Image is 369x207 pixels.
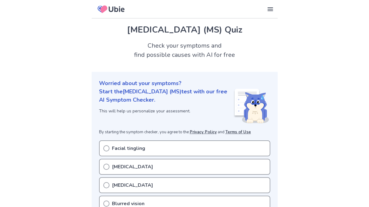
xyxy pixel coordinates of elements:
[112,163,153,170] p: [MEDICAL_DATA]
[112,145,145,152] p: Facial tingling
[112,182,153,189] p: [MEDICAL_DATA]
[190,129,217,135] a: Privacy Policy
[225,129,251,135] a: Terms of Use
[92,41,278,60] h2: Check your symptoms and find possible causes with AI for free
[233,89,269,123] img: Shiba
[99,23,270,36] h1: [MEDICAL_DATA] (MS) Quiz
[99,88,233,104] p: Start the [MEDICAL_DATA] (MS) test with our free AI Symptom Checker.
[99,108,233,114] p: This will help us personalize your assessment.
[99,79,270,88] p: Worried about your symptoms?
[99,129,270,135] p: By starting the symptom checker, you agree to the and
